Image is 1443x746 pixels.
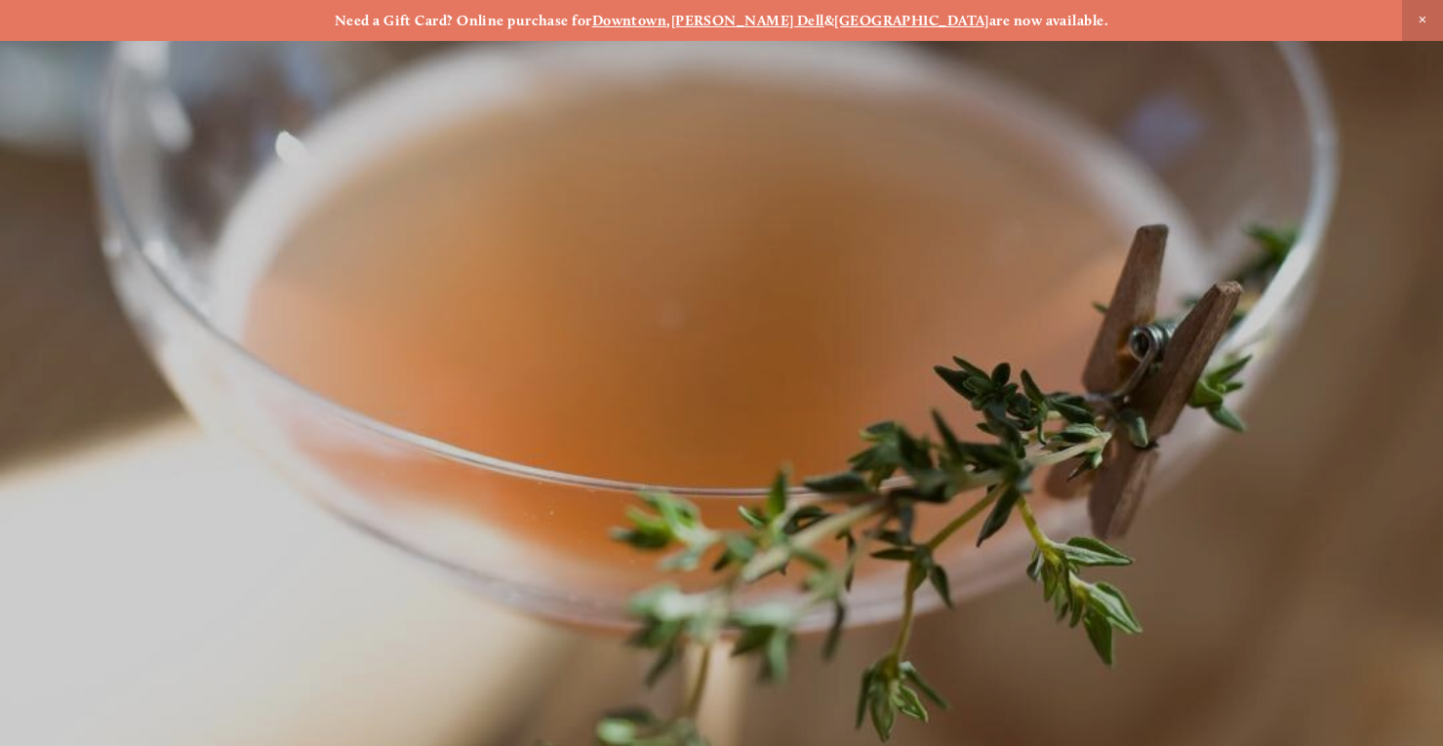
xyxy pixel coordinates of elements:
a: [PERSON_NAME] Dell [671,12,824,29]
a: Downtown [592,12,667,29]
a: [GEOGRAPHIC_DATA] [834,12,989,29]
strong: are now available. [989,12,1108,29]
strong: , [666,12,670,29]
strong: Need a Gift Card? Online purchase for [335,12,592,29]
strong: & [824,12,834,29]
